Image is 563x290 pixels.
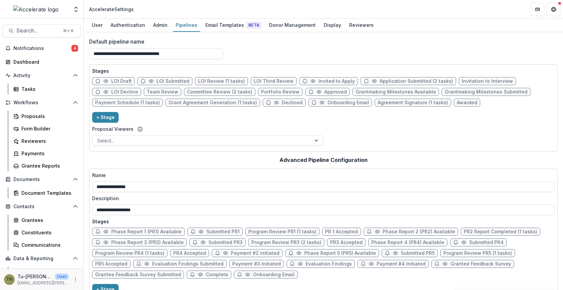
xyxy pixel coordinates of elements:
[3,97,81,108] button: Open Workflows
[251,240,321,245] span: Program Review PR3 (2 tasks)
[261,89,300,95] span: Portfolio Review
[206,229,240,235] span: Submitted PR1
[11,267,81,278] a: Dashboard
[152,261,224,267] span: Evaluation Findings Submitted
[11,83,81,95] a: Tasks
[92,172,106,179] p: Name
[547,3,560,16] button: Get Help
[11,239,81,250] a: Communications
[11,187,81,198] a: Document Templates
[450,261,511,267] span: Grantee Feedback Survey
[95,250,165,256] span: Program Review PR4 (1 tasks)
[306,261,352,267] span: Evaluation Findings
[95,100,160,106] span: Payment Schedule (1 tasks)
[13,177,70,182] span: Documents
[13,100,70,106] span: Workflows
[266,19,318,32] a: Donor Management
[13,46,71,51] span: Notifications
[13,256,70,262] span: Data & Reporting
[86,4,136,14] nav: breadcrumb
[21,137,75,144] div: Reviewers
[321,20,344,30] div: Display
[266,20,318,30] div: Donor Management
[92,67,555,74] p: Stages
[11,227,81,238] a: Constituents
[3,253,81,264] button: Open Data & Reporting
[21,85,75,93] div: Tasks
[3,174,81,185] button: Open Documents
[89,6,134,13] div: Accelerate Settings
[247,22,261,28] span: Beta
[21,113,75,120] div: Proposals
[3,201,81,212] button: Open Contacts
[464,229,537,235] span: PR2 Report Completed (1 tasks)
[304,250,376,256] span: Phase Report 5 (PR5) Available
[254,78,294,84] span: LOI Third Review
[203,19,264,32] a: Email Templates Beta
[108,19,148,32] a: Authentication
[111,78,132,84] span: LOI Draft
[147,89,178,95] span: Team Review
[111,229,182,235] span: Phase Report 1 (PR1) Available
[11,135,81,147] a: Reviewers
[3,70,81,81] button: Open Activity
[203,20,264,30] div: Email Templates
[13,73,70,78] span: Activity
[3,56,81,67] a: Dashboard
[231,250,279,256] span: Payment #2 initiated
[11,148,81,159] a: Payments
[347,19,376,32] a: Reviewers
[198,78,245,84] span: LOI Review (1 tasks)
[371,240,444,245] span: Phase Report 4 (PR4) Available
[187,89,252,95] span: Committee Review (2 tasks)
[11,160,81,171] a: Grantee Reports
[173,250,206,256] span: PR4 Accepted
[71,45,78,52] span: 4
[21,217,75,224] div: Grantees
[21,150,75,157] div: Payments
[347,20,376,30] div: Reviewers
[173,19,200,32] a: Pipelines
[111,89,138,95] span: LOI Decline
[17,273,52,280] p: Tu-[PERSON_NAME]
[92,125,133,132] label: Proposal Viewers
[89,38,554,46] label: Default pipeline name
[330,240,363,245] span: PR3 Accepted
[21,229,75,236] div: Constituents
[62,27,75,35] div: ⌘ + K
[469,240,504,245] span: Submitted PR4
[462,78,513,84] span: Invitation to Interview
[208,240,243,245] span: Submitted PR3
[3,43,81,54] button: Notifications4
[150,20,170,30] div: Admin
[108,20,148,30] div: Authentication
[95,261,127,267] span: PR5 Accepted
[383,229,455,235] span: Phase Report 2 (PR2) Available
[443,250,512,256] span: Program Review PR5 (1 tasks)
[13,5,59,13] img: Accelerate logo
[11,111,81,122] a: Proposals
[89,19,105,32] a: User
[95,272,181,278] span: Grantee Feedback Survey Submitted
[111,240,184,245] span: Phase Report 3 (PR3) Available
[71,276,79,284] button: More
[279,157,368,163] h2: Advanced Pipeline Configuration
[21,189,75,196] div: Document Templates
[325,229,358,235] span: PR 1 Accepted
[206,272,228,278] span: Complete
[92,195,551,202] label: Description
[16,27,59,34] span: Search...
[17,280,69,286] p: [EMAIL_ADDRESS][PERSON_NAME][DOMAIN_NAME]
[11,123,81,134] a: Form Builder
[321,19,344,32] a: Display
[6,277,12,282] div: Tu-Quyen Nguyen
[21,125,75,132] div: Form Builder
[169,100,257,106] span: Grant Agreement Generation (1 tasks)
[324,89,347,95] span: Approved
[92,112,119,123] button: + Stage
[445,89,527,95] span: Grantmaking Milestones Submitted
[401,250,435,256] span: Submitted PR5
[150,19,170,32] a: Admin
[3,24,81,38] button: Search...
[248,229,316,235] span: Program Review PR1 (1 tasks)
